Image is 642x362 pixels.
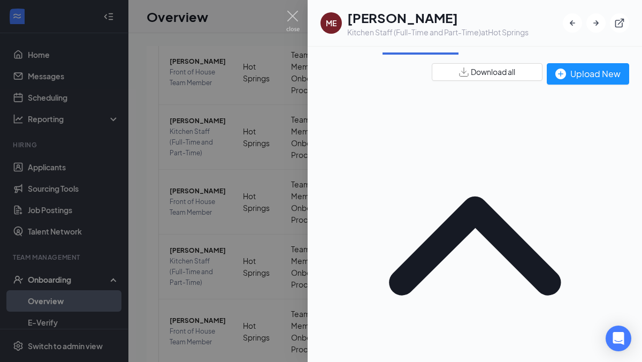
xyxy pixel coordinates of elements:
button: ExternalLink [610,13,629,33]
div: Upload New [555,67,621,80]
svg: ArrowLeftNew [567,18,578,28]
div: Open Intercom Messenger [606,326,631,351]
div: Kitchen Staff (Full-Time and Part-Time) at Hot Springs [347,27,529,37]
button: Download all [432,63,542,81]
div: ME [326,18,337,28]
svg: ArrowRight [591,18,601,28]
button: ArrowRight [586,13,606,33]
button: Upload New [547,63,629,85]
span: Download all [471,66,515,78]
button: ArrowLeftNew [563,13,582,33]
svg: ExternalLink [614,18,625,28]
h1: [PERSON_NAME] [347,9,529,27]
